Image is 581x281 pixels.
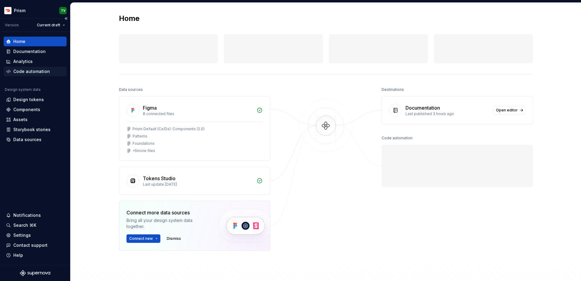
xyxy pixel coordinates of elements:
[382,134,412,142] div: Code automation
[143,104,157,111] div: Figma
[382,85,404,94] div: Destinations
[5,23,19,28] div: Version
[4,95,67,104] a: Design tokens
[13,232,31,238] div: Settings
[496,108,518,113] span: Open editor
[5,87,41,92] div: Design system data
[405,104,440,111] div: Documentation
[61,8,65,13] div: TV
[4,250,67,260] button: Help
[119,14,140,23] h2: Home
[133,148,155,153] div: + 5 more files
[13,222,36,228] div: Search ⌘K
[4,240,67,250] button: Contact support
[13,242,48,248] div: Contact support
[14,8,25,14] div: Prism
[126,234,160,243] button: Connect new
[4,230,67,240] a: Settings
[4,220,67,230] button: Search ⌘K
[13,97,44,103] div: Design tokens
[1,4,69,17] button: PrismTV
[133,127,205,131] div: Prism Default (Cx/Dx): Components (2.0)
[4,135,67,144] a: Data sources
[133,141,155,146] div: Foundations
[4,57,67,66] a: Analytics
[4,37,67,46] a: Home
[4,47,67,56] a: Documentation
[4,105,67,114] a: Components
[37,23,60,28] span: Current draft
[13,117,28,123] div: Assets
[13,127,51,133] div: Storybook stories
[4,67,67,76] a: Code automation
[164,234,184,243] button: Dismiss
[13,137,41,143] div: Data sources
[126,217,208,230] div: Bring all your design system data together.
[13,38,25,45] div: Home
[119,85,143,94] div: Data sources
[13,48,46,55] div: Documentation
[143,175,176,182] div: Tokens Studio
[4,210,67,220] button: Notifications
[34,21,68,29] button: Current draft
[13,58,33,64] div: Analytics
[4,7,11,14] img: bd52d190-91a7-4889-9e90-eccda45865b1.png
[405,111,490,116] div: Last published 3 hours ago
[493,106,525,114] a: Open editor
[13,68,50,74] div: Code automation
[129,236,153,241] span: Connect new
[13,212,41,218] div: Notifications
[133,134,147,139] div: Patterns
[126,209,208,216] div: Connect more data sources
[119,167,270,195] a: Tokens StudioLast update [DATE]
[4,115,67,124] a: Assets
[119,96,270,161] a: Figma8 connected filesPrism Default (Cx/Dx): Components (2.0)PatternsFoundations+5more files
[167,236,181,241] span: Dismiss
[143,182,253,187] div: Last update [DATE]
[20,270,50,276] svg: Supernova Logo
[143,111,253,116] div: 8 connected files
[13,252,23,258] div: Help
[13,107,40,113] div: Components
[4,125,67,134] a: Storybook stories
[62,14,70,23] button: Collapse sidebar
